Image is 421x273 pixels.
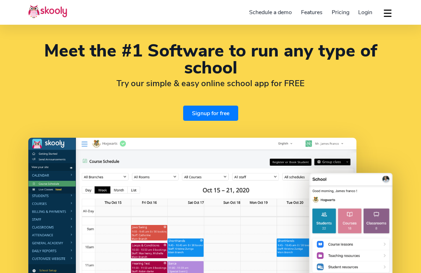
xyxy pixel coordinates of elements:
[332,8,349,16] span: Pricing
[28,42,393,76] h1: Meet the #1 Software to run any type of school
[383,5,393,21] button: dropdown menu
[296,7,327,18] a: Features
[245,7,297,18] a: Schedule a demo
[28,78,393,89] h2: Try our simple & easy online school app for FREE
[358,8,372,16] span: Login
[183,106,238,121] a: Signup for free
[354,7,377,18] a: Login
[327,7,354,18] a: Pricing
[28,5,67,18] img: Skooly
